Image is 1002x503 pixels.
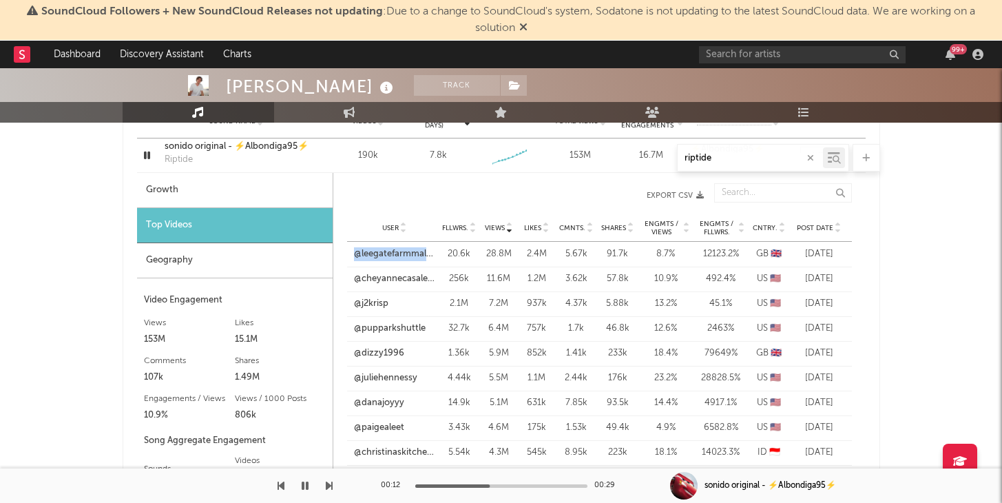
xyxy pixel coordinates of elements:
[354,347,404,360] a: @dizzy1996
[485,224,505,232] span: Views
[559,247,594,261] div: 5.67k
[483,247,514,261] div: 28.8M
[213,41,261,68] a: Charts
[793,297,845,311] div: [DATE]
[594,478,622,494] div: 00:29
[601,396,635,410] div: 93.5k
[770,373,781,382] span: 🇺🇸
[704,480,836,492] div: sonido original - ⚡Albondiga95⚡
[770,398,781,407] span: 🇺🇸
[483,446,514,460] div: 4.3M
[793,371,845,385] div: [DATE]
[483,272,514,286] div: 11.6M
[697,247,745,261] div: 12123.2 %
[642,421,690,435] div: 4.9 %
[442,297,477,311] div: 2.1M
[946,49,955,60] button: 99+
[110,41,213,68] a: Discovery Assistant
[354,371,417,385] a: @juliehennessy
[442,396,477,410] div: 14.9k
[697,322,745,336] div: 2463 %
[137,243,333,278] div: Geography
[137,173,333,208] div: Growth
[699,46,906,63] input: Search for artists
[771,249,782,258] span: 🇬🇧
[950,44,967,54] div: 99 +
[44,41,110,68] a: Dashboard
[752,396,786,410] div: US
[235,453,326,469] div: Videos
[165,140,309,154] a: sonido original - ⚡Albondiga95⚡
[697,371,745,385] div: 28828.5 %
[559,224,585,232] span: Cmnts.
[601,247,635,261] div: 91.7k
[642,347,690,360] div: 18.4 %
[752,421,786,435] div: US
[41,6,975,34] span: : Due to a change to SoundCloud's system, Sodatone is not updating to the latest SoundCloud data....
[354,297,388,311] a: @j2krisp
[601,224,626,232] span: Shares
[144,461,235,478] div: Sounds
[559,347,594,360] div: 1.41k
[559,297,594,311] div: 4.37k
[793,247,845,261] div: [DATE]
[642,220,682,236] span: Engmts / Views
[752,371,786,385] div: US
[697,220,737,236] span: Engmts / Fllwrs.
[519,23,528,34] span: Dismiss
[601,421,635,435] div: 49.4k
[442,347,477,360] div: 1.36k
[483,421,514,435] div: 4.6M
[144,292,326,309] div: Video Engagement
[770,423,781,432] span: 🇺🇸
[354,322,426,336] a: @pupparkshuttle
[793,446,845,460] div: [DATE]
[678,153,823,164] input: Search by song name or URL
[770,274,781,283] span: 🇺🇸
[793,396,845,410] div: [DATE]
[41,6,383,17] span: SoundCloud Followers + New SoundCloud Releases not updating
[752,446,786,460] div: ID
[642,446,690,460] div: 18.1 %
[235,331,326,348] div: 15.1M
[442,224,468,232] span: Fllwrs.
[442,421,477,435] div: 3.43k
[642,396,690,410] div: 14.4 %
[771,349,782,358] span: 🇬🇧
[770,299,781,308] span: 🇺🇸
[235,391,326,407] div: Views / 1000 Posts
[559,272,594,286] div: 3.62k
[642,297,690,311] div: 13.2 %
[752,297,786,311] div: US
[601,347,635,360] div: 233k
[226,75,397,98] div: [PERSON_NAME]
[144,433,326,449] div: Song Aggregate Engagement
[559,322,594,336] div: 1.7k
[559,396,594,410] div: 7.85k
[642,371,690,385] div: 23.2 %
[354,247,435,261] a: @leegatefarmmalham
[144,369,235,386] div: 107k
[521,322,552,336] div: 757k
[793,421,845,435] div: [DATE]
[354,446,435,460] a: @christinaskitchens
[793,347,845,360] div: [DATE]
[361,192,704,200] button: Export CSV
[601,446,635,460] div: 223k
[770,324,781,333] span: 🇺🇸
[144,353,235,369] div: Comments
[483,297,514,311] div: 7.2M
[235,369,326,386] div: 1.49M
[144,331,235,348] div: 153M
[442,371,477,385] div: 4.44k
[697,421,745,435] div: 6582.8 %
[354,421,404,435] a: @paigealeet
[354,272,435,286] a: @cheyannecasalegno
[642,247,690,261] div: 8.7 %
[137,208,333,243] div: Top Videos
[559,421,594,435] div: 1.53k
[483,347,514,360] div: 5.9M
[483,396,514,410] div: 5.1M
[697,396,745,410] div: 4917.1 %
